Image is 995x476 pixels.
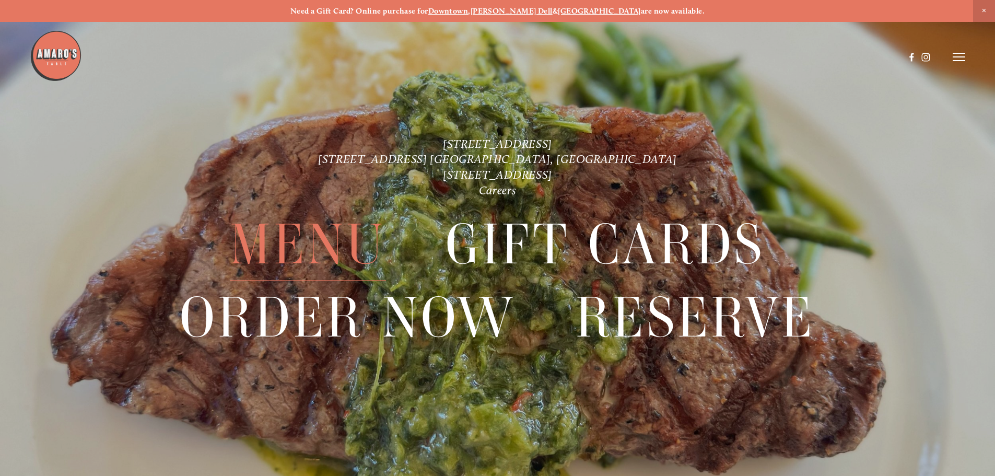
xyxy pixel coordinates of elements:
[428,6,469,16] a: Downtown
[290,6,428,16] strong: Need a Gift Card? Online purchase for
[576,282,815,353] a: Reserve
[471,6,553,16] a: [PERSON_NAME] Dell
[641,6,705,16] strong: are now available.
[180,282,516,353] a: Order Now
[318,152,677,166] a: [STREET_ADDRESS] [GEOGRAPHIC_DATA], [GEOGRAPHIC_DATA]
[30,30,82,82] img: Amaro's Table
[446,209,765,281] a: Gift Cards
[230,209,385,281] a: Menu
[576,282,815,354] span: Reserve
[468,6,470,16] strong: ,
[180,282,516,354] span: Order Now
[443,168,552,182] a: [STREET_ADDRESS]
[553,6,558,16] strong: &
[479,183,517,198] a: Careers
[443,137,552,151] a: [STREET_ADDRESS]
[558,6,641,16] a: [GEOGRAPHIC_DATA]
